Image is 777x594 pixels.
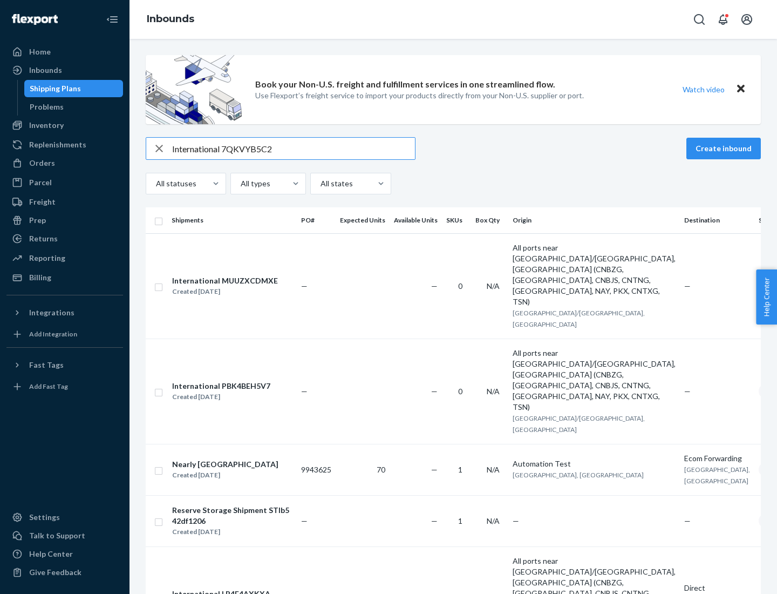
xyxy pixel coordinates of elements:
[24,80,124,97] a: Shipping Plans
[172,470,278,481] div: Created [DATE]
[12,14,58,25] img: Flexport logo
[6,117,123,134] a: Inventory
[6,509,123,526] a: Settings
[471,207,508,233] th: Box Qty
[686,138,761,159] button: Create inbound
[29,46,51,57] div: Home
[6,154,123,172] a: Orders
[458,516,462,525] span: 1
[377,465,385,474] span: 70
[6,193,123,211] a: Freight
[297,444,336,495] td: 9943625
[431,387,438,396] span: —
[684,516,691,525] span: —
[29,530,85,541] div: Talk to Support
[6,356,123,374] button: Fast Tags
[684,583,750,593] div: Direct
[6,43,123,60] a: Home
[29,139,86,150] div: Replenishments
[508,207,680,233] th: Origin
[6,269,123,286] a: Billing
[6,62,123,79] a: Inbounds
[431,281,438,291] span: —
[138,4,203,35] ol: breadcrumbs
[487,387,500,396] span: N/A
[255,78,555,91] p: Book your Non-U.S. freight and fulfillment services in one streamlined flow.
[172,381,270,391] div: International PBK4BEH5V7
[29,253,65,264] div: Reporting
[487,281,500,291] span: N/A
[24,98,124,116] a: Problems
[155,178,156,189] input: All statuses
[756,269,777,325] button: Help Center
[513,242,676,307] div: All ports near [GEOGRAPHIC_DATA]/[GEOGRAPHIC_DATA], [GEOGRAPHIC_DATA] (CNBZG, [GEOGRAPHIC_DATA], ...
[29,158,55,168] div: Orders
[458,465,462,474] span: 1
[172,275,278,286] div: International MUUZXCDMXE
[6,230,123,247] a: Returns
[6,545,123,563] a: Help Center
[487,516,500,525] span: N/A
[301,387,308,396] span: —
[29,120,64,131] div: Inventory
[458,281,462,291] span: 0
[6,249,123,267] a: Reporting
[172,286,278,297] div: Created [DATE]
[513,471,644,479] span: [GEOGRAPHIC_DATA], [GEOGRAPHIC_DATA]
[712,9,734,30] button: Open notifications
[513,414,645,434] span: [GEOGRAPHIC_DATA]/[GEOGRAPHIC_DATA], [GEOGRAPHIC_DATA]
[30,83,81,94] div: Shipping Plans
[6,378,123,395] a: Add Fast Tag
[680,207,754,233] th: Destination
[442,207,471,233] th: SKUs
[6,174,123,191] a: Parcel
[336,207,390,233] th: Expected Units
[172,505,292,526] div: Reserve Storage Shipment STIb542df1206
[487,465,500,474] span: N/A
[172,459,278,470] div: Nearly [GEOGRAPHIC_DATA]
[29,329,77,339] div: Add Integration
[29,215,46,226] div: Prep
[736,9,758,30] button: Open account menu
[30,102,64,112] div: Problems
[167,207,297,233] th: Shipments
[684,465,750,485] span: [GEOGRAPHIC_DATA], [GEOGRAPHIC_DATA]
[6,527,123,544] a: Talk to Support
[458,387,462,396] span: 0
[29,65,62,76] div: Inbounds
[6,212,123,229] a: Prep
[319,178,321,189] input: All states
[29,549,73,559] div: Help Center
[172,138,415,159] input: Search inbounds by name, destination, msku...
[689,9,710,30] button: Open Search Box
[6,136,123,153] a: Replenishments
[29,233,58,244] div: Returns
[684,281,691,291] span: —
[676,82,732,97] button: Watch video
[29,177,52,188] div: Parcel
[684,453,750,464] div: Ecom Forwarding
[6,304,123,321] button: Integrations
[431,516,438,525] span: —
[255,90,584,101] p: Use Flexport’s freight service to import your products directly from your Non-U.S. supplier or port.
[513,309,645,328] span: [GEOGRAPHIC_DATA]/[GEOGRAPHIC_DATA], [GEOGRAPHIC_DATA]
[513,458,676,469] div: Automation Test
[513,348,676,413] div: All ports near [GEOGRAPHIC_DATA]/[GEOGRAPHIC_DATA], [GEOGRAPHIC_DATA] (CNBZG, [GEOGRAPHIC_DATA], ...
[29,197,56,207] div: Freight
[29,512,60,523] div: Settings
[6,326,123,343] a: Add Integration
[29,360,64,370] div: Fast Tags
[390,207,442,233] th: Available Units
[172,526,292,537] div: Created [DATE]
[29,272,51,283] div: Billing
[301,516,308,525] span: —
[29,567,81,578] div: Give Feedback
[734,82,748,97] button: Close
[29,382,68,391] div: Add Fast Tag
[29,307,74,318] div: Integrations
[684,387,691,396] span: —
[431,465,438,474] span: —
[172,391,270,402] div: Created [DATE]
[6,564,123,581] button: Give Feedback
